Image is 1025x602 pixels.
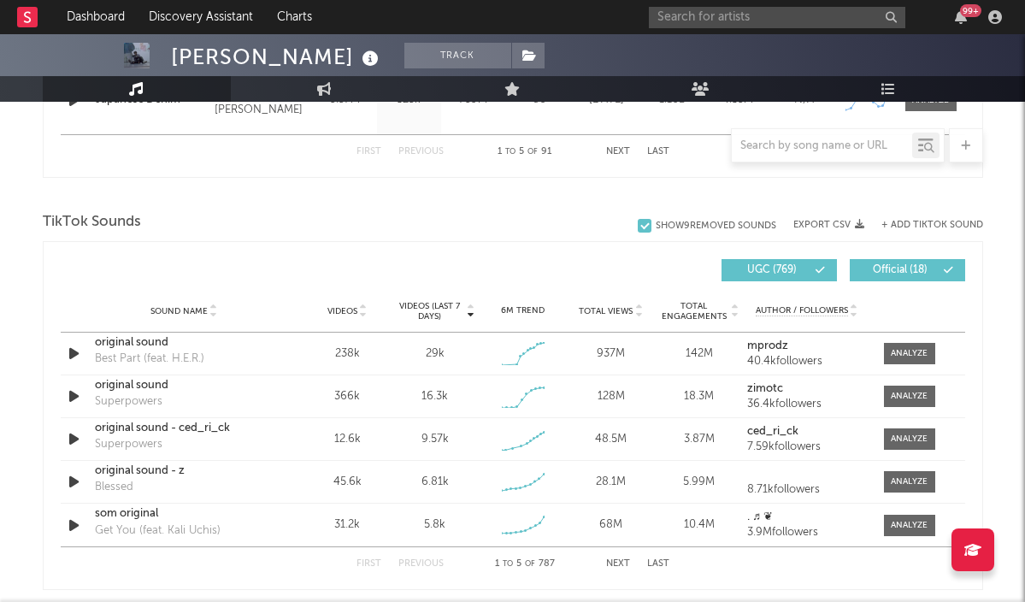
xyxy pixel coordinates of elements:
[308,474,387,491] div: 45.6k
[478,554,572,575] div: 1 5 787
[656,221,776,232] div: Show 9 Removed Sounds
[960,4,981,17] div: 99 +
[95,522,221,540] div: Get You (feat. Kali Uchis)
[649,7,905,28] input: Search for artists
[747,340,788,351] strong: mprodz
[95,436,162,453] div: Superpowers
[747,511,866,523] a: . ♬ ❦
[881,221,983,230] button: + Add TikTok Sound
[747,383,783,394] strong: zimotc
[747,426,866,438] a: ced_ri_ck
[95,351,204,368] div: Best Part (feat. H.E.R.)
[327,306,357,316] span: Videos
[571,345,651,363] div: 937M
[356,559,381,569] button: First
[95,420,274,437] a: original sound - ced_ri_ck
[95,334,274,351] a: original sound
[659,516,739,534] div: 10.4M
[756,305,848,316] span: Author / Followers
[722,259,837,281] button: UGC(769)
[747,527,866,539] div: 3.9M followers
[861,265,940,275] span: Official ( 18 )
[606,559,630,569] button: Next
[395,301,464,322] span: Videos (last 7 days)
[579,306,633,316] span: Total Views
[659,345,739,363] div: 142M
[747,383,866,395] a: zimotc
[150,306,208,316] span: Sound Name
[308,345,387,363] div: 238k
[483,304,563,317] div: 6M Trend
[747,511,773,522] strong: . ♬ ❦
[421,431,449,448] div: 9.57k
[95,463,274,480] a: original sound - z
[955,10,967,24] button: 99+
[424,516,445,534] div: 5.8k
[659,431,739,448] div: 3.87M
[426,345,445,363] div: 29k
[95,479,133,496] div: Blessed
[747,484,866,496] div: 8.71k followers
[864,221,983,230] button: + Add TikTok Sound
[793,220,864,230] button: Export CSV
[571,431,651,448] div: 48.5M
[308,516,387,534] div: 31.2k
[571,516,651,534] div: 68M
[421,474,449,491] div: 6.81k
[398,559,444,569] button: Previous
[308,431,387,448] div: 12.6k
[525,560,535,568] span: of
[732,139,912,153] input: Search by song name or URL
[659,301,728,322] span: Total Engagements
[747,426,798,437] strong: ced_ri_ck
[171,43,383,71] div: [PERSON_NAME]
[571,474,651,491] div: 28.1M
[647,559,669,569] button: Last
[95,505,274,522] a: som original
[421,388,448,405] div: 16.3k
[747,340,866,352] a: mprodz
[659,474,739,491] div: 5.99M
[659,388,739,405] div: 18.3M
[404,43,511,68] button: Track
[308,388,387,405] div: 366k
[43,212,141,233] span: TikTok Sounds
[747,441,866,453] div: 7.59k followers
[95,393,162,410] div: Superpowers
[850,259,965,281] button: Official(18)
[747,398,866,410] div: 36.4k followers
[571,388,651,405] div: 128M
[95,377,274,394] a: original sound
[747,356,866,368] div: 40.4k followers
[503,560,513,568] span: to
[733,265,811,275] span: UGC ( 769 )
